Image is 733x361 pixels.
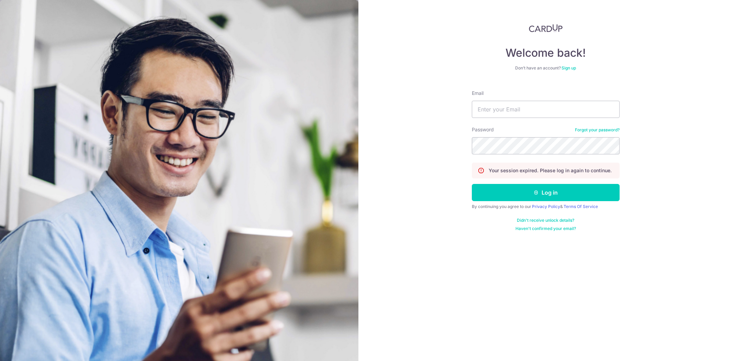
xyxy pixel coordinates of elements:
[515,226,576,231] a: Haven't confirmed your email?
[472,90,484,97] label: Email
[529,24,563,32] img: CardUp Logo
[564,204,598,209] a: Terms Of Service
[489,167,612,174] p: Your session expired. Please log in again to continue.
[472,184,620,201] button: Log in
[532,204,560,209] a: Privacy Policy
[575,127,620,133] a: Forgot your password?
[472,204,620,209] div: By continuing you agree to our &
[472,46,620,60] h4: Welcome back!
[517,218,574,223] a: Didn't receive unlock details?
[472,65,620,71] div: Don’t have an account?
[562,65,576,70] a: Sign up
[472,101,620,118] input: Enter your Email
[472,126,494,133] label: Password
